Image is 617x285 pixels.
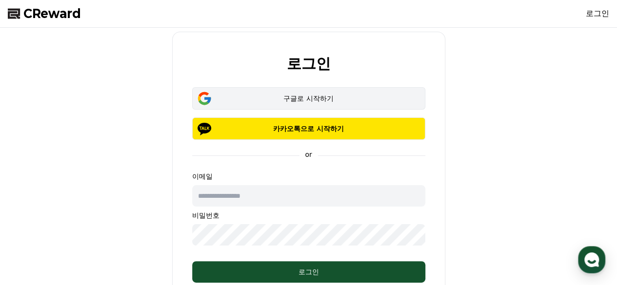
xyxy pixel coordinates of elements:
button: 구글로 시작하기 [192,87,425,110]
div: 로그인 [212,267,406,277]
p: or [299,150,318,159]
h2: 로그인 [287,56,331,72]
span: 대화 [89,219,101,227]
a: 홈 [3,204,64,228]
p: 비밀번호 [192,210,425,220]
a: 설정 [126,204,187,228]
span: 설정 [151,219,162,227]
span: CReward [23,6,81,21]
div: 구글로 시작하기 [206,94,411,103]
a: CReward [8,6,81,21]
span: 홈 [31,219,37,227]
button: 카카오톡으로 시작하기 [192,117,425,140]
p: 카카오톡으로 시작하기 [206,124,411,133]
p: 이메일 [192,171,425,181]
button: 로그인 [192,261,425,283]
a: 로그인 [586,8,609,19]
a: 대화 [64,204,126,228]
